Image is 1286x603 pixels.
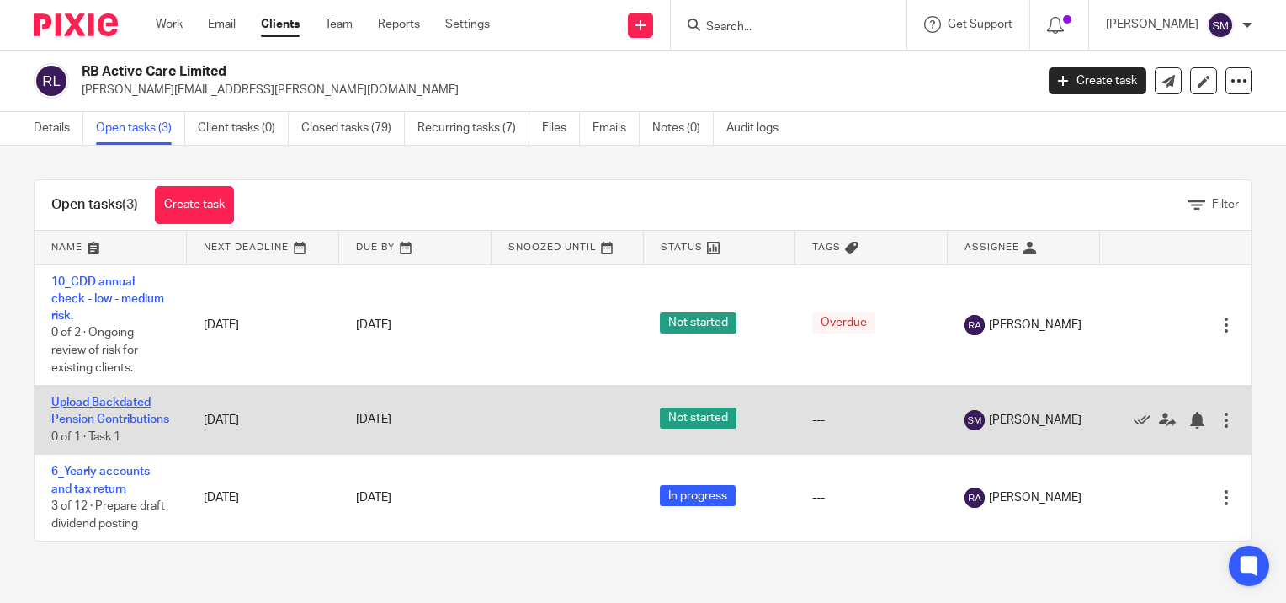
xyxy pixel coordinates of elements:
a: Reports [378,16,420,33]
div: --- [812,489,931,506]
img: svg%3E [964,315,985,335]
span: [PERSON_NAME] [989,489,1081,506]
a: Closed tasks (79) [301,112,405,145]
img: svg%3E [964,488,985,508]
span: 0 of 2 · Ongoing review of risk for existing clients. [51,328,138,374]
span: Snoozed Until [508,243,597,252]
a: Open tasks (3) [96,112,185,145]
img: Pixie [34,13,118,36]
h2: RB Active Care Limited [82,63,835,81]
td: [DATE] [187,264,339,386]
a: Clients [261,16,300,33]
span: Not started [660,408,736,429]
input: Search [704,20,856,35]
a: Notes (0) [652,112,714,145]
span: 3 of 12 · Prepare draft dividend posting [51,500,165,530]
a: Create task [155,186,234,224]
span: Not started [660,312,736,334]
span: Filter [1212,199,1239,211]
td: [DATE] [187,455,339,541]
span: Tags [812,243,841,252]
a: Settings [445,16,490,33]
span: [DATE] [356,414,391,426]
a: Emails [593,112,640,145]
span: 0 of 1 · Task 1 [51,431,120,443]
a: Mark as done [1134,412,1159,429]
span: In progress [660,485,736,506]
div: --- [812,412,931,429]
a: Email [208,16,236,33]
span: Overdue [812,312,875,334]
span: [PERSON_NAME] [989,412,1081,429]
a: 10_CDD annual check - low - medium risk. [51,276,164,323]
a: Client tasks (0) [198,112,289,145]
a: Files [542,112,580,145]
a: Create task [1049,67,1146,94]
p: [PERSON_NAME] [1106,16,1198,33]
img: svg%3E [1207,12,1234,39]
a: 6_Yearly accounts and tax return [51,466,150,494]
a: Recurring tasks (7) [417,112,529,145]
span: (3) [122,198,138,211]
span: [DATE] [356,319,391,331]
a: Team [325,16,353,33]
span: [PERSON_NAME] [989,317,1081,334]
span: [DATE] [356,492,391,504]
img: svg%3E [34,63,69,99]
h1: Open tasks [51,196,138,214]
a: Upload Backdated Pension Contributions [51,397,169,425]
p: [PERSON_NAME][EMAIL_ADDRESS][PERSON_NAME][DOMAIN_NAME] [82,82,1023,99]
td: [DATE] [187,386,339,455]
a: Details [34,112,83,145]
span: Status [661,243,703,252]
span: Get Support [948,19,1012,30]
a: Work [156,16,183,33]
a: Audit logs [726,112,791,145]
img: svg%3E [964,410,985,430]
